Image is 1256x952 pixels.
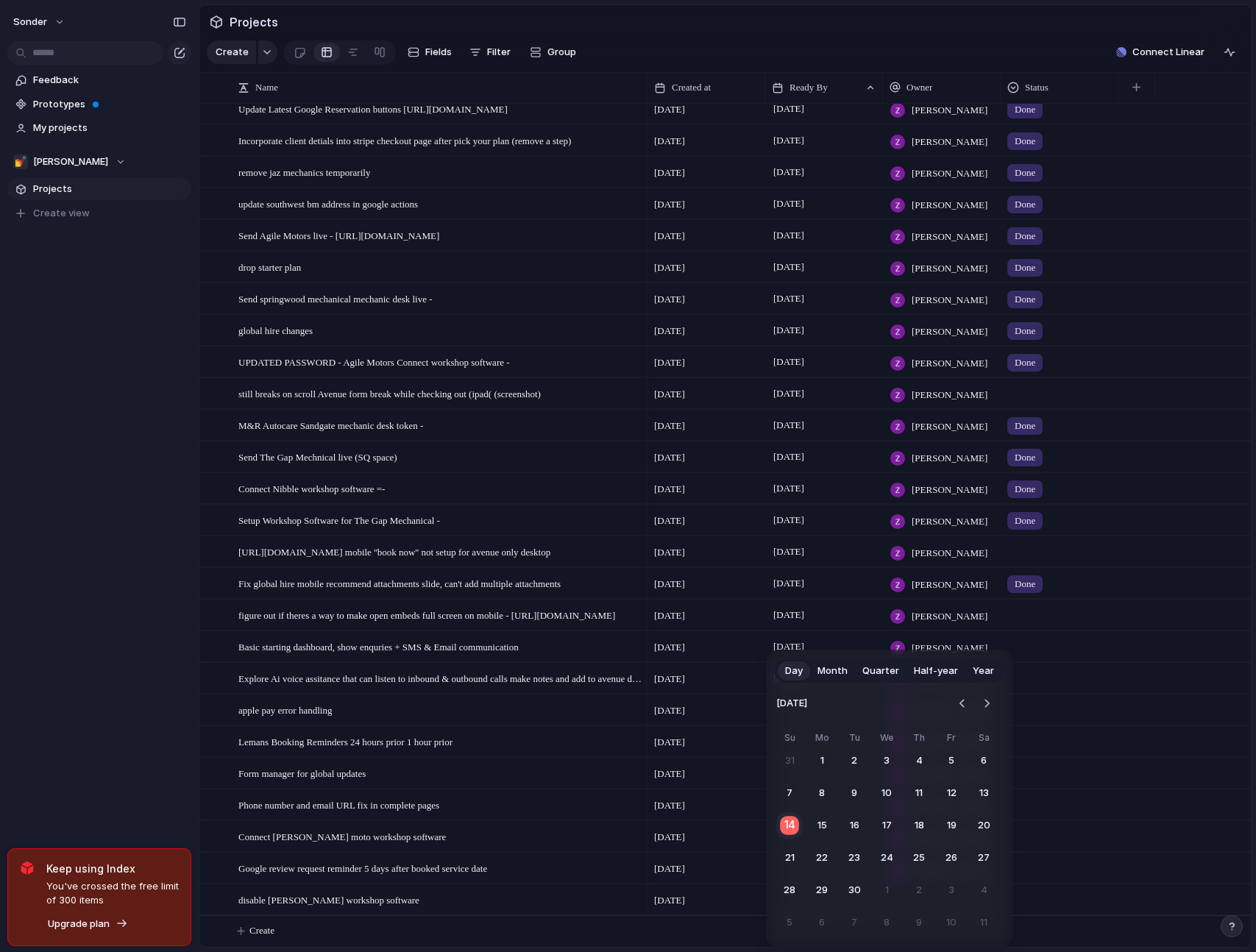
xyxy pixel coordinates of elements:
[971,845,997,871] button: Saturday, September 27th, 2025
[841,877,868,903] button: Tuesday, September 30th, 2025
[965,659,1001,683] button: Year
[841,747,868,774] button: Tuesday, September 2nd, 2025
[776,811,804,840] button: Today, Sunday, September 14th, 2025
[776,731,803,747] th: Sunday
[776,845,803,871] button: Sunday, September 21st, 2025
[776,909,803,936] button: Sunday, October 5th, 2025
[873,877,900,903] button: Wednesday, October 1st, 2025
[776,731,997,936] table: September 2025
[973,664,994,678] span: Year
[841,780,868,806] button: Tuesday, September 9th, 2025
[906,659,965,683] button: Half-year
[809,747,835,774] button: Monday, September 1st, 2025
[906,731,932,747] th: Thursday
[873,780,900,806] button: Wednesday, September 10th, 2025
[938,747,965,774] button: Friday, September 5th, 2025
[785,664,803,678] span: Day
[971,747,997,774] button: Saturday, September 6th, 2025
[873,747,900,774] button: Wednesday, September 3rd, 2025
[841,845,868,871] button: Tuesday, September 23rd, 2025
[938,909,965,936] button: Friday, October 10th, 2025
[971,780,997,806] button: Saturday, September 13th, 2025
[906,845,932,871] button: Thursday, September 25th, 2025
[971,731,997,747] th: Saturday
[862,664,899,678] span: Quarter
[809,909,835,936] button: Monday, October 6th, 2025
[855,659,906,683] button: Quarter
[938,845,965,871] button: Friday, September 26th, 2025
[810,659,855,683] button: Month
[906,877,932,903] button: Thursday, October 2nd, 2025
[873,909,900,936] button: Wednesday, October 8th, 2025
[809,812,835,839] button: Monday, September 15th, 2025
[809,877,835,903] button: Monday, September 29th, 2025
[938,877,965,903] button: Friday, October 3rd, 2025
[817,664,848,678] span: Month
[841,812,868,839] button: Tuesday, September 16th, 2025
[952,693,973,714] button: Go to the Previous Month
[938,812,965,839] button: Friday, September 19th, 2025
[776,747,803,774] button: Sunday, August 31st, 2025
[841,731,868,747] th: Tuesday
[914,664,958,678] span: Half-year
[776,780,803,806] button: Sunday, September 7th, 2025
[971,812,997,839] button: Saturday, September 20th, 2025
[778,659,810,683] button: Day
[873,812,900,839] button: Wednesday, September 17th, 2025
[971,877,997,903] button: Saturday, October 4th, 2025
[938,780,965,806] button: Friday, September 12th, 2025
[906,747,932,774] button: Thursday, September 4th, 2025
[906,780,932,806] button: Thursday, September 11th, 2025
[906,909,932,936] button: Thursday, October 9th, 2025
[809,731,835,747] th: Monday
[809,845,835,871] button: Monday, September 22nd, 2025
[841,909,868,936] button: Tuesday, October 7th, 2025
[873,731,900,747] th: Wednesday
[976,693,997,714] button: Go to the Next Month
[873,845,900,871] button: Wednesday, September 24th, 2025
[776,877,803,903] button: Sunday, September 28th, 2025
[776,687,807,720] span: [DATE]
[938,731,965,747] th: Friday
[971,909,997,936] button: Saturday, October 11th, 2025
[906,812,932,839] button: Thursday, September 18th, 2025
[809,780,835,806] button: Monday, September 8th, 2025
